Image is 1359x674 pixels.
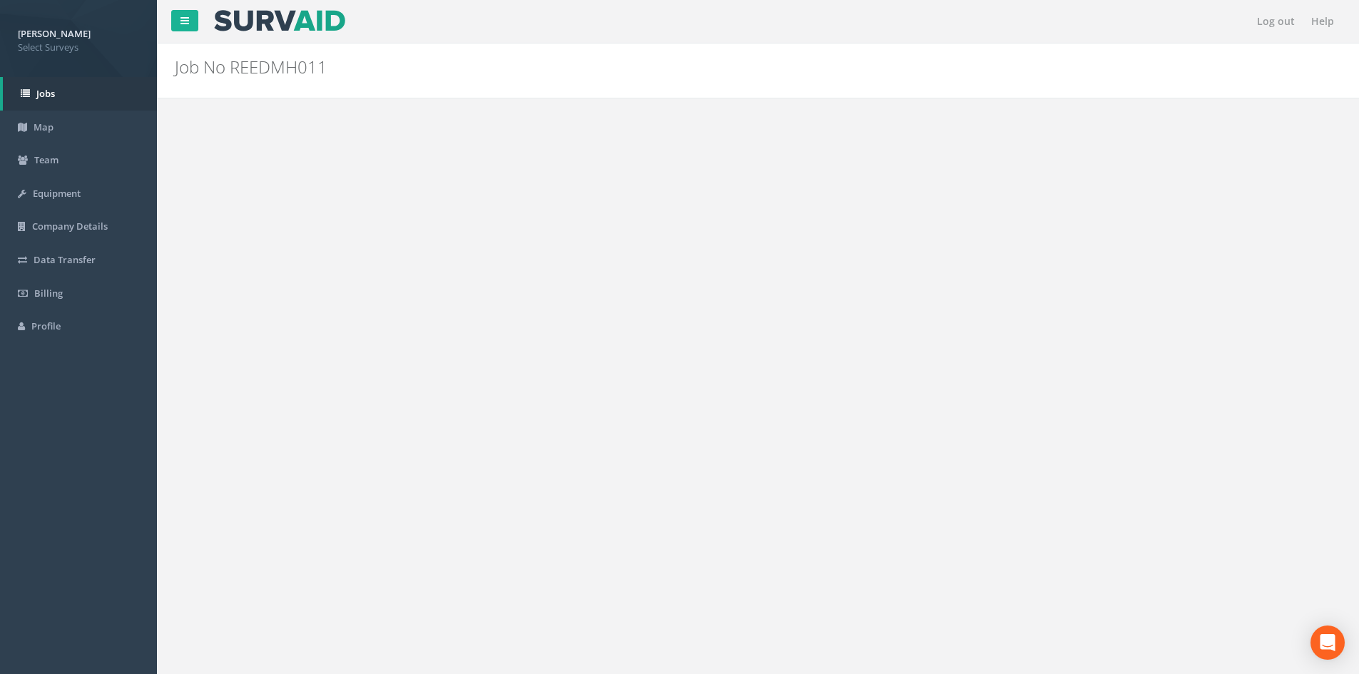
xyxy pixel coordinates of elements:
[33,187,81,200] span: Equipment
[34,121,54,133] span: Map
[18,41,139,54] span: Select Surveys
[18,27,91,40] strong: [PERSON_NAME]
[18,24,139,53] a: [PERSON_NAME] Select Surveys
[34,153,58,166] span: Team
[34,287,63,300] span: Billing
[1310,626,1345,660] div: Open Intercom Messenger
[175,58,1144,76] h2: Job No REEDMH011
[36,87,55,100] span: Jobs
[34,253,96,266] span: Data Transfer
[31,320,61,332] span: Profile
[3,77,157,111] a: Jobs
[32,220,108,233] span: Company Details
